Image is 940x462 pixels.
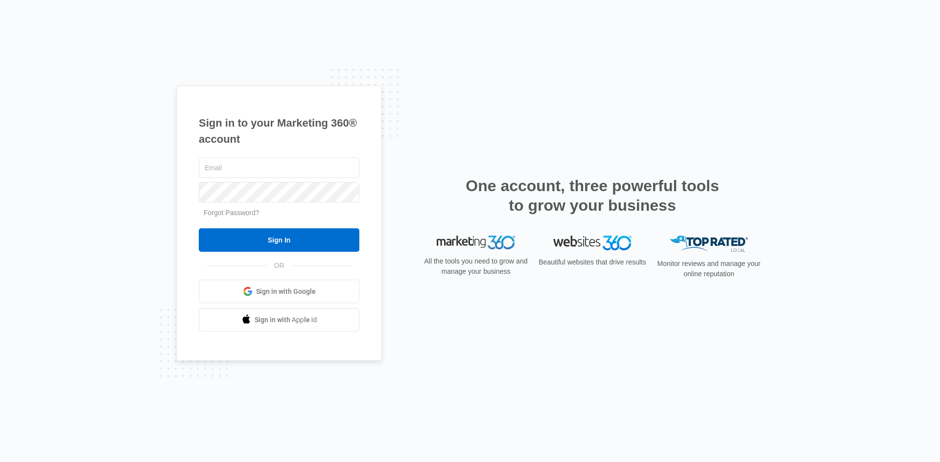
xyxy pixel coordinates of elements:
[670,236,748,252] img: Top Rated Local
[204,209,259,217] a: Forgot Password?
[463,176,722,215] h2: One account, three powerful tools to grow your business
[199,228,359,252] input: Sign In
[553,236,632,250] img: Websites 360
[199,157,359,178] input: Email
[421,256,531,277] p: All the tools you need to grow and manage your business
[437,236,515,249] img: Marketing 360
[199,115,359,147] h1: Sign in to your Marketing 360® account
[255,315,317,325] span: Sign in with Apple Id
[256,286,316,297] span: Sign in with Google
[199,280,359,303] a: Sign in with Google
[199,308,359,331] a: Sign in with Apple Id
[538,257,647,267] p: Beautiful websites that drive results
[267,261,291,271] span: OR
[654,259,764,279] p: Monitor reviews and manage your online reputation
